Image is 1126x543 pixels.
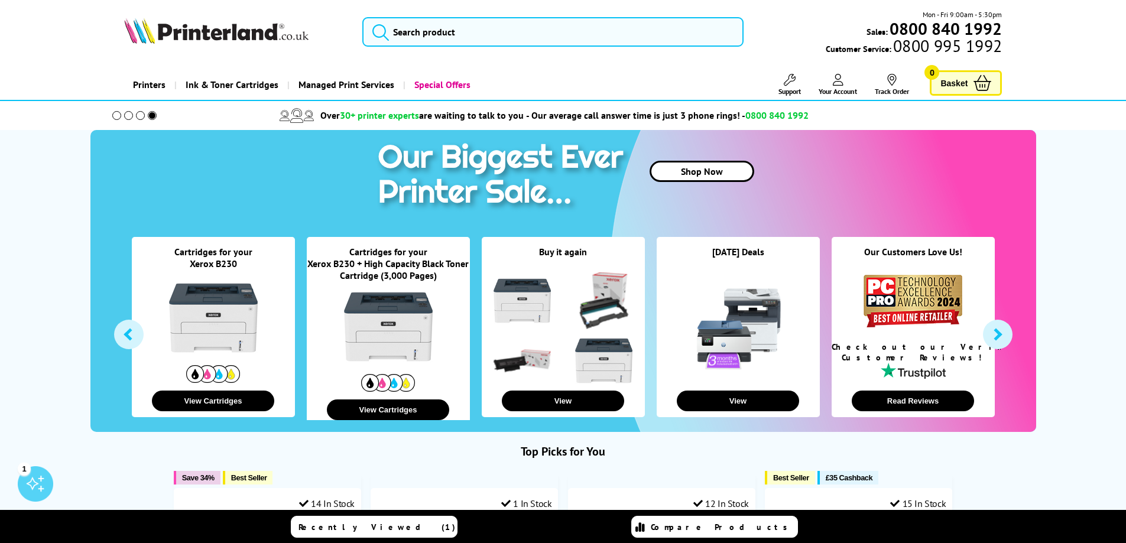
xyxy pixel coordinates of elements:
[826,473,872,482] span: £35 Cashback
[186,70,278,100] span: Ink & Toner Cartridges
[778,87,801,96] span: Support
[852,391,974,411] button: Read Reviews
[124,18,348,46] a: Printerland Logo
[765,471,815,485] button: Best Seller
[501,498,552,509] div: 1 In Stock
[403,70,479,100] a: Special Offers
[223,471,273,485] button: Best Seller
[231,473,267,482] span: Best Seller
[320,109,524,121] span: Over are waiting to talk to you
[888,23,1002,34] a: 0800 840 1992
[174,471,220,485] button: Save 34%
[651,522,794,532] span: Compare Products
[152,391,274,411] button: View Cartridges
[190,258,237,269] a: Xerox B230
[291,516,457,538] a: Recently Viewed (1)
[867,26,888,37] span: Sales:
[875,74,909,96] a: Track Order
[307,246,470,258] div: Cartridges for your
[298,522,456,532] span: Recently Viewed (1)
[299,498,355,509] div: 14 In Stock
[778,74,801,96] a: Support
[923,9,1002,20] span: Mon - Fri 9:00am - 5:30pm
[819,74,857,96] a: Your Account
[539,246,587,258] a: Buy it again
[832,246,995,272] div: Our Customers Love Us!
[693,498,749,509] div: 12 In Stock
[124,18,309,44] img: Printerland Logo
[940,75,968,91] span: Basket
[924,65,939,80] span: 0
[631,516,798,538] a: Compare Products
[890,18,1002,40] b: 0800 840 1992
[891,40,1002,51] span: 0800 995 1992
[657,246,820,272] div: [DATE] Deals
[174,70,287,100] a: Ink & Toner Cartridges
[745,109,809,121] span: 0800 840 1992
[502,391,624,411] button: View
[182,473,215,482] span: Save 34%
[18,462,31,475] div: 1
[362,17,744,47] input: Search product
[650,161,754,182] a: Shop Now
[307,258,469,281] a: Xerox B230 + High Capacity Black Toner Cartridge (3,000 Pages)
[132,246,295,258] div: Cartridges for your
[327,399,449,420] button: View Cartridges
[773,473,809,482] span: Best Seller
[890,498,946,509] div: 15 In Stock
[677,391,799,411] button: View
[526,109,809,121] span: - Our average call answer time is just 3 phone rings! -
[930,70,1002,96] a: Basket 0
[340,109,419,121] span: 30+ printer experts
[817,471,878,485] button: £35 Cashback
[819,87,857,96] span: Your Account
[372,130,635,223] img: printer sale
[124,70,174,100] a: Printers
[826,40,1002,54] span: Customer Service:
[287,70,403,100] a: Managed Print Services
[832,342,995,363] div: Check out our Verified Customer Reviews!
